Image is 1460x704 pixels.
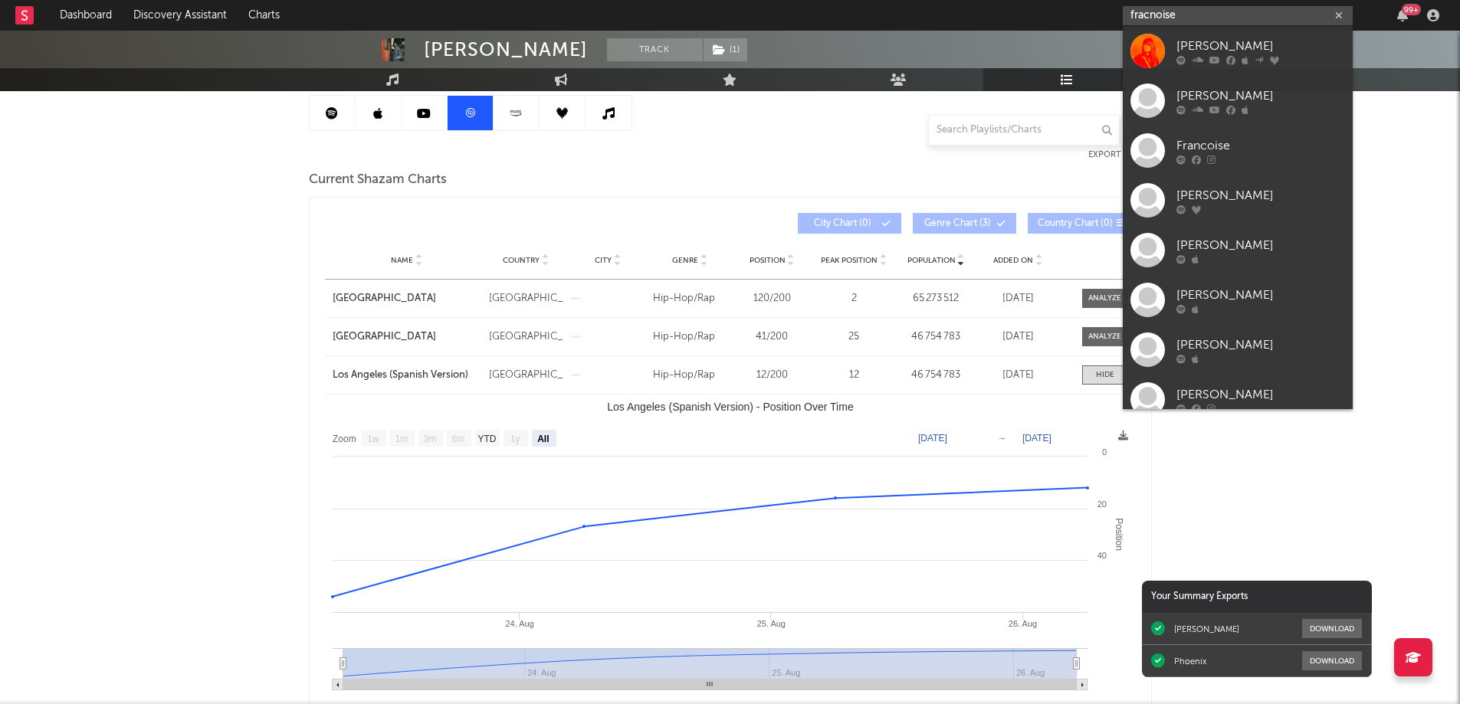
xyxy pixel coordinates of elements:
[489,368,563,383] div: [GEOGRAPHIC_DATA]
[923,219,993,228] span: Genre Chart ( 3 )
[735,291,809,306] div: 120 / 200
[798,213,901,234] button: City Chart(0)
[1123,275,1353,325] a: [PERSON_NAME]
[1123,126,1353,175] a: Francoise
[1123,375,1353,424] a: [PERSON_NAME]
[503,256,540,265] span: Country
[395,434,408,444] text: 1m
[423,434,436,444] text: 3m
[993,256,1033,265] span: Added On
[1123,76,1353,126] a: [PERSON_NAME]
[451,434,464,444] text: 6m
[1176,87,1345,105] div: [PERSON_NAME]
[907,256,956,265] span: Population
[981,329,1055,345] div: [DATE]
[1176,186,1345,205] div: [PERSON_NAME]
[1174,624,1239,634] div: [PERSON_NAME]
[704,38,747,61] button: (1)
[1176,37,1345,55] div: [PERSON_NAME]
[817,291,891,306] div: 2
[750,256,786,265] span: Position
[981,368,1055,383] div: [DATE]
[607,38,703,61] button: Track
[489,329,563,345] div: [GEOGRAPHIC_DATA]
[367,434,379,444] text: 1w
[817,368,891,383] div: 12
[1402,4,1421,15] div: 99 +
[1123,26,1353,76] a: [PERSON_NAME]
[1176,286,1345,304] div: [PERSON_NAME]
[735,368,809,383] div: 12 / 200
[489,291,563,306] div: [GEOGRAPHIC_DATA]
[1123,225,1353,275] a: [PERSON_NAME]
[913,213,1016,234] button: Genre Chart(3)
[1022,433,1052,444] text: [DATE]
[333,291,481,306] a: [GEOGRAPHIC_DATA]
[1101,447,1106,457] text: 0
[1397,9,1408,21] button: 99+
[899,329,973,345] div: 46 754 783
[997,433,1006,444] text: →
[1123,175,1353,225] a: [PERSON_NAME]
[1097,551,1106,560] text: 40
[653,291,727,306] div: Hip-Hop/Rap
[1176,336,1345,354] div: [PERSON_NAME]
[928,115,1120,146] input: Search Playlists/Charts
[1302,619,1362,638] button: Download
[808,219,878,228] span: City Chart ( 0 )
[899,368,973,383] div: 46 754 783
[595,256,612,265] span: City
[1176,236,1345,254] div: [PERSON_NAME]
[1174,656,1206,666] div: Phoenix
[918,433,947,444] text: [DATE]
[1038,219,1113,228] span: Country Chart ( 0 )
[817,329,891,345] div: 25
[756,619,785,628] text: 25. Aug
[391,256,413,265] span: Name
[333,434,356,444] text: Zoom
[653,368,727,383] div: Hip-Hop/Rap
[1302,651,1362,670] button: Download
[981,291,1055,306] div: [DATE]
[821,256,878,265] span: Peak Position
[333,368,481,383] a: Los Angeles (Spanish Version)
[735,329,809,345] div: 41 / 200
[477,434,496,444] text: YTD
[1097,499,1106,509] text: 20
[510,434,520,444] text: 1y
[1114,518,1124,551] text: Position
[309,171,447,189] span: Current Shazam Charts
[1008,619,1036,628] text: 26. Aug
[1123,6,1353,25] input: Search for artists
[653,329,727,345] div: Hip-Hop/Rap
[424,38,588,61] div: [PERSON_NAME]
[1123,325,1353,375] a: [PERSON_NAME]
[703,38,748,61] span: ( 1 )
[607,401,854,413] text: Los Angeles (Spanish Version) - Position Over Time
[325,395,1136,701] svg: Los Angeles (Spanish Version) - Position Over Time
[1176,385,1345,404] div: [PERSON_NAME]
[333,329,481,345] a: [GEOGRAPHIC_DATA]
[1088,150,1152,159] button: Export CSV
[1028,213,1136,234] button: Country Chart(0)
[1142,581,1372,613] div: Your Summary Exports
[505,619,533,628] text: 24. Aug
[672,256,698,265] span: Genre
[537,434,549,444] text: All
[1176,136,1345,155] div: Francoise
[899,291,973,306] div: 65 273 512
